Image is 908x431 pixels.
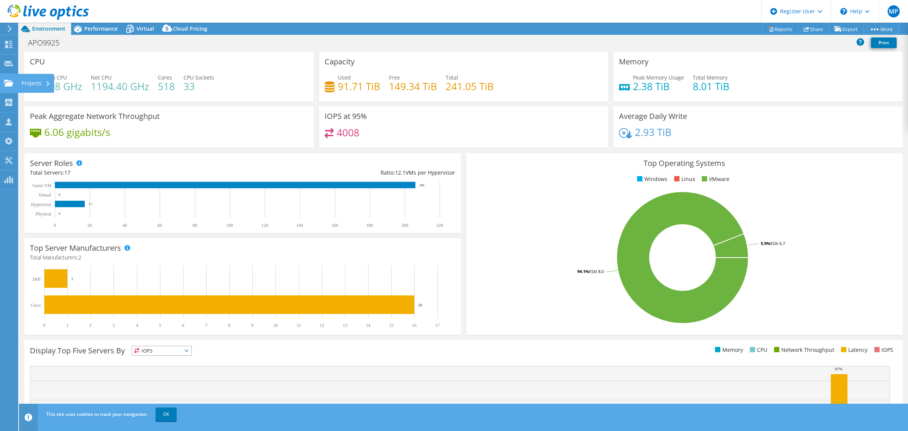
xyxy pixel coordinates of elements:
li: Latency [839,346,868,354]
span: Peak CPU [44,74,67,81]
span: Environment [32,25,65,32]
text: 160 [331,223,338,228]
text: Physical [36,211,51,217]
li: CPU [748,346,767,354]
span: Peak Memory Usage [633,74,684,81]
h4: Total Manufacturers: [30,253,455,262]
text: 0 [43,323,45,328]
li: Linux [672,175,695,183]
span: Cloud Pricing [173,25,207,32]
h3: Top Server Manufacturers [30,244,121,252]
text: 8 [228,323,230,328]
text: 3 [112,323,115,328]
text: 40 [123,223,127,228]
span: 2 [78,254,81,261]
span: Virtual [137,25,154,32]
li: VMware [700,175,729,183]
text: 1 [66,323,68,328]
text: 17 [435,323,440,328]
span: MP [888,5,900,17]
a: Print [871,37,897,48]
h4: 149.34 TiB [389,82,437,91]
text: 9 [251,323,253,328]
h4: 33 [183,82,214,91]
tspan: 94.1% [577,269,589,274]
span: Total Memory [693,74,728,81]
span: 12.1 [395,169,406,176]
span: Performance [84,25,118,32]
svg: \n [840,8,847,15]
text: Hypervisor [31,202,51,207]
text: 5 [159,323,161,328]
h4: 1194.40 GHz [91,82,149,91]
text: 0 [59,212,61,215]
text: Guest VM [33,183,51,188]
text: 16 [418,303,423,307]
h4: 91.71 TiB [338,82,380,91]
li: Memory [713,346,743,354]
tspan: ESXi 6.7 [770,240,785,246]
li: IOPS [872,346,893,354]
text: 220 [436,223,443,228]
text: 20 [87,223,92,228]
a: Export [829,23,864,35]
text: 206 [419,183,424,187]
text: 6 [182,323,184,328]
text: Virtual [39,192,51,198]
text: 2 [89,323,92,328]
text: 0 [59,193,61,197]
h3: Server Roles [30,159,73,167]
a: Reports [762,23,798,35]
span: 17 [64,169,70,176]
h3: Capacity [325,58,354,66]
text: 17 [89,202,92,206]
text: 16 [412,323,417,328]
span: This site uses cookies to track your navigation. [46,411,148,417]
text: 200 [401,223,408,228]
h4: 2.38 TiB [633,82,684,91]
h3: CPU [30,58,45,66]
text: 180 [366,223,373,228]
li: Network Throughput [772,346,834,354]
text: 87% [835,367,843,371]
div: Total Servers: [30,169,243,177]
span: IOPS [132,346,191,355]
tspan: ESXi 8.0 [589,269,604,274]
li: Windows [635,175,667,183]
h3: Average Daily Write [619,112,687,120]
div: Ratio: VMs per Hypervisor [243,169,455,177]
text: 4 [136,323,138,328]
a: More [863,23,899,35]
h3: Memory [619,58,648,66]
text: 12 [320,323,324,328]
text: Dell [33,276,40,282]
text: 60 [157,223,162,228]
h3: Peak Aggregate Network Throughput [30,112,160,120]
text: 0 [54,223,56,228]
text: Cisco [31,303,41,308]
text: 14 [366,323,370,328]
span: Free [389,74,400,81]
h4: 4008 [337,128,359,137]
text: 11 [297,323,301,328]
span: Used [338,74,351,81]
text: 13 [343,323,347,328]
text: 1 [71,276,73,281]
text: 80 [193,223,197,228]
h4: 2.93 TiB [635,128,672,136]
tspan: 5.9% [761,240,770,246]
h1: APO9925 [25,39,71,47]
span: Cores [158,74,172,81]
h3: IOPS at 95% [325,112,367,120]
div: Projects [18,74,54,93]
a: OK [155,408,177,421]
text: 120 [261,223,268,228]
span: CPU Sockets [183,74,214,81]
span: Total [446,74,458,81]
text: 15 [389,323,393,328]
span: Net CPU [91,74,112,81]
h4: 198 GHz [44,82,82,91]
h3: Top Operating Systems [472,159,897,167]
h4: 8.01 TiB [693,82,729,91]
text: 7 [205,323,207,328]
